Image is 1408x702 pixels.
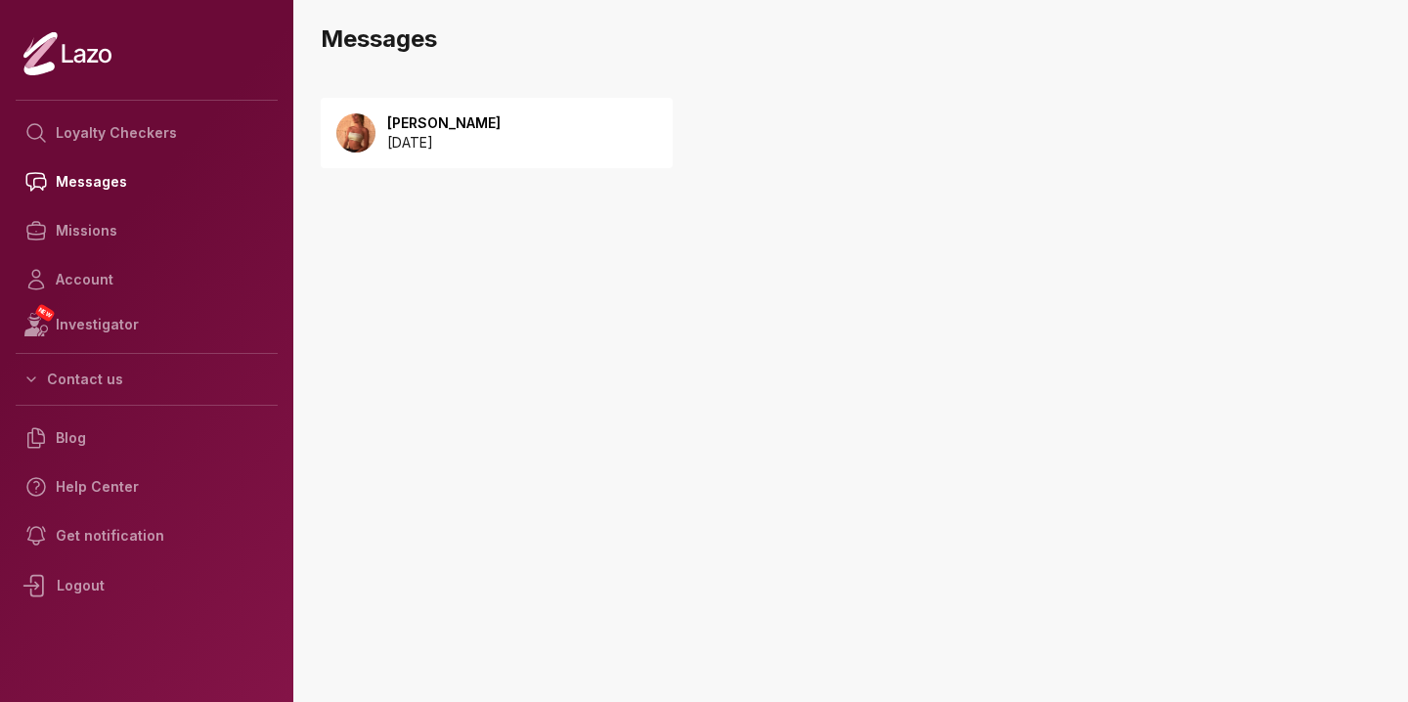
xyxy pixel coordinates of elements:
a: Messages [16,157,278,206]
p: [PERSON_NAME] [387,113,501,133]
a: Missions [16,206,278,255]
h3: Messages [321,23,1392,55]
a: Get notification [16,511,278,560]
a: Blog [16,414,278,462]
span: NEW [34,303,56,323]
button: Contact us [16,362,278,397]
a: Account [16,255,278,304]
a: Help Center [16,462,278,511]
div: Logout [16,560,278,611]
a: Loyalty Checkers [16,109,278,157]
img: 5dd41377-3645-4864-a336-8eda7bc24f8f [336,113,375,153]
a: NEWInvestigator [16,304,278,345]
p: [DATE] [387,133,501,153]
